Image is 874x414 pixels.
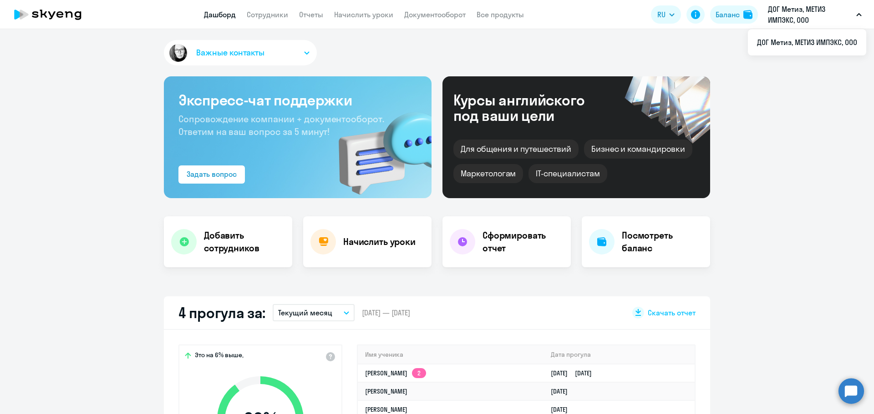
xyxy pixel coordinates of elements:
[584,140,692,159] div: Бизнес и командировки
[412,368,426,378] app-skyeng-badge: 2
[651,5,681,24] button: RU
[164,40,317,65] button: Важные контакты
[743,10,752,19] img: balance
[365,405,407,414] a: [PERSON_NAME]
[343,235,416,248] h4: Начислить уроки
[178,304,265,322] h2: 4 прогула за:
[247,10,288,19] a: Сотрудники
[763,4,866,25] button: ДОГ Метиз, МЕТИЗ ИМПЭКС, ООО
[483,229,564,254] h4: Сформировать отчет
[748,29,866,55] ul: RU
[551,405,575,414] a: [DATE]
[453,140,579,159] div: Для общения и путешествий
[365,387,407,395] a: [PERSON_NAME]
[648,308,696,318] span: Скачать отчет
[362,308,410,318] span: [DATE] — [DATE]
[204,229,285,254] h4: Добавить сотрудников
[453,92,609,123] div: Курсы английского под ваши цели
[178,165,245,184] button: Задать вопрос
[196,47,264,59] span: Важные контакты
[622,229,703,254] h4: Посмотреть баланс
[195,351,244,362] span: Это на 6% выше,
[187,169,237,180] div: Задать вопрос
[544,345,695,364] th: Дата прогула
[657,9,666,20] span: RU
[551,369,599,377] a: [DATE][DATE]
[273,304,355,321] button: Текущий месяц
[477,10,524,19] a: Все продукты
[178,91,417,109] h3: Экспресс-чат поддержки
[178,113,384,137] span: Сопровождение компании + документооборот. Ответим на ваш вопрос за 5 минут!
[325,96,432,198] img: bg-img
[358,345,544,364] th: Имя ученика
[716,9,740,20] div: Баланс
[528,164,607,183] div: IT-специалистам
[278,307,332,318] p: Текущий месяц
[404,10,466,19] a: Документооборот
[710,5,758,24] button: Балансbalance
[168,42,189,64] img: avatar
[334,10,393,19] a: Начислить уроки
[204,10,236,19] a: Дашборд
[365,369,426,377] a: [PERSON_NAME]2
[551,387,575,395] a: [DATE]
[453,164,523,183] div: Маркетологам
[768,4,853,25] p: ДОГ Метиз, МЕТИЗ ИМПЭКС, ООО
[299,10,323,19] a: Отчеты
